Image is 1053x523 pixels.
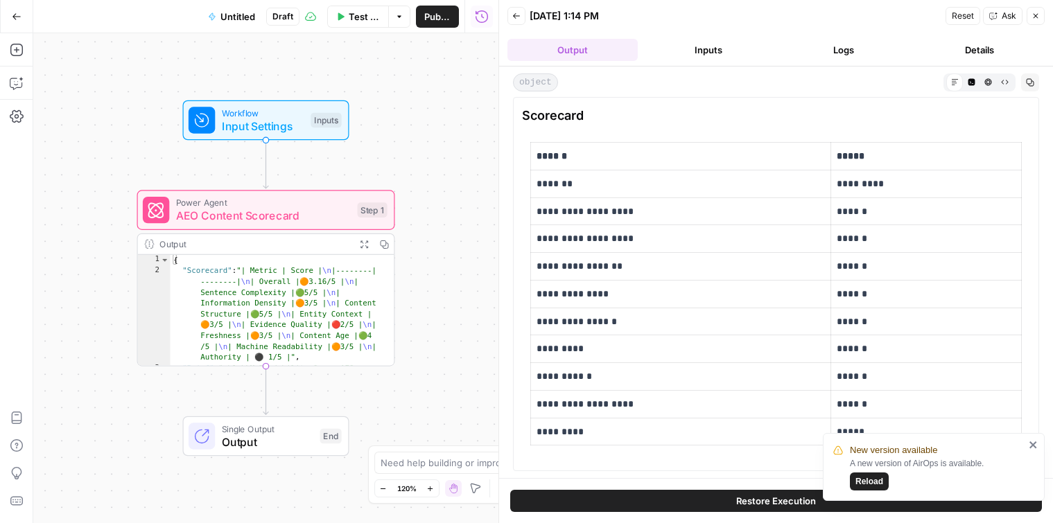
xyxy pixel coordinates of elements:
span: Ask [1002,10,1016,22]
span: Brief [522,468,1030,487]
span: AEO Content Scorecard [176,208,351,224]
span: New version available [850,443,937,457]
span: Scorecard [522,106,1030,125]
span: Power Agent [176,196,351,209]
button: Restore Execution [510,490,1042,512]
span: Workflow [222,106,304,119]
span: Toggle code folding, rows 1 through 4 [160,255,169,266]
button: Reset [946,7,980,25]
div: A new version of AirOps is available. [850,457,1025,490]
button: Logs [779,39,910,61]
button: Ask [983,7,1022,25]
button: Test Data [327,6,388,28]
span: Output [222,434,313,450]
div: End [320,429,342,444]
span: 120% [397,483,417,494]
button: close [1029,439,1038,450]
div: Single OutputOutputEnd [137,416,395,456]
button: Publish [416,6,459,28]
span: Input Settings [222,118,304,134]
div: 2 [138,266,171,363]
div: Step 1 [358,202,388,218]
span: Reload [855,475,883,488]
button: Details [914,39,1045,61]
button: Untitled [200,6,263,28]
button: Reload [850,472,889,490]
button: Inputs [643,39,774,61]
div: 1 [138,255,171,266]
span: Test Data [349,10,380,24]
span: Untitled [220,10,255,24]
div: Inputs [311,113,341,128]
span: Single Output [222,422,313,435]
div: Power AgentAEO Content ScorecardStep 1Output{ "Scorecard":"| Metric | Score |\n|--------| -------... [137,190,395,366]
span: Draft [272,10,293,23]
button: Output [507,39,638,61]
span: Reset [952,10,974,22]
span: Restore Execution [736,494,816,508]
div: WorkflowInput SettingsInputs [137,100,395,141]
g: Edge from start to step_1 [263,140,268,188]
span: Publish [424,10,451,24]
span: object [513,73,558,91]
div: Output [159,238,349,251]
g: Edge from step_1 to end [263,366,268,415]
